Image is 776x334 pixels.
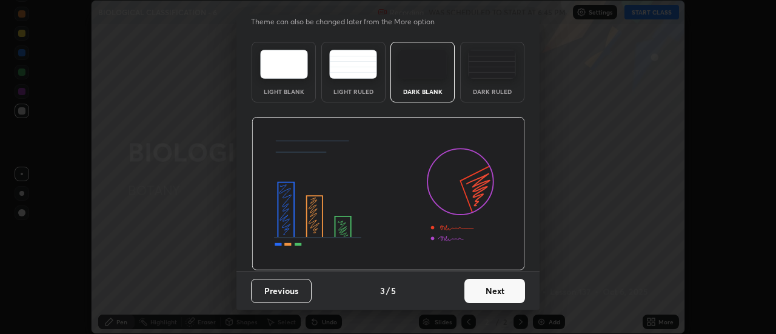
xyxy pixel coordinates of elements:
button: Next [464,279,525,303]
img: darkTheme.f0cc69e5.svg [399,50,447,79]
img: darkThemeBanner.d06ce4a2.svg [252,117,525,271]
img: darkRuledTheme.de295e13.svg [468,50,516,79]
h4: 3 [380,284,385,297]
div: Light Blank [259,89,308,95]
p: Theme can also be changed later from the More option [251,16,447,27]
img: lightRuledTheme.5fabf969.svg [329,50,377,79]
button: Previous [251,279,312,303]
h4: / [386,284,390,297]
h4: 5 [391,284,396,297]
div: Dark Ruled [468,89,517,95]
img: lightTheme.e5ed3b09.svg [260,50,308,79]
div: Light Ruled [329,89,378,95]
div: Dark Blank [398,89,447,95]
